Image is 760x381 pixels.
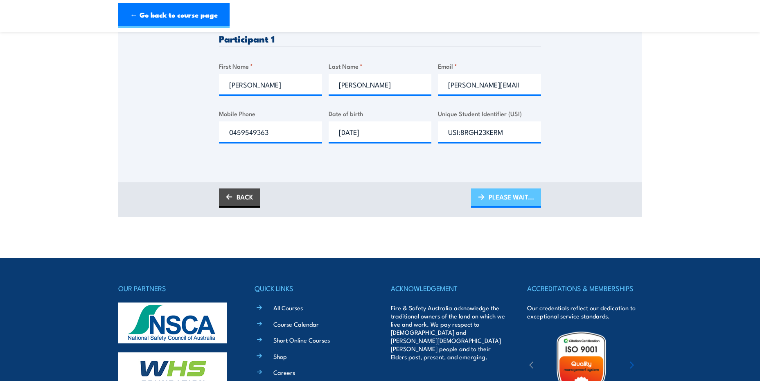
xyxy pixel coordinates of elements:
img: ewpa-logo [618,352,689,381]
label: Date of birth [329,109,432,118]
h3: Participant 1 [219,34,541,43]
a: Course Calendar [273,320,319,328]
h4: ACKNOWLEDGEMENT [391,282,505,294]
a: Shop [273,352,287,361]
h4: ACCREDITATIONS & MEMBERSHIPS [527,282,642,294]
h4: OUR PARTNERS [118,282,233,294]
a: Careers [273,368,295,377]
a: All Courses [273,303,303,312]
label: Mobile Phone [219,109,322,118]
a: BACK [219,188,260,208]
label: Email [438,61,541,71]
a: PLEASE WAIT... [471,188,541,208]
p: Fire & Safety Australia acknowledge the traditional owners of the land on which we live and work.... [391,304,505,361]
img: nsca-logo-footer [118,303,227,343]
h4: QUICK LINKS [255,282,369,294]
p: Our credentials reflect our dedication to exceptional service standards. [527,304,642,320]
span: PLEASE WAIT... [489,186,534,208]
label: Last Name [329,61,432,71]
label: Unique Student Identifier (USI) [438,109,541,118]
a: ← Go back to course page [118,3,230,28]
label: First Name [219,61,322,71]
a: Short Online Courses [273,336,330,344]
